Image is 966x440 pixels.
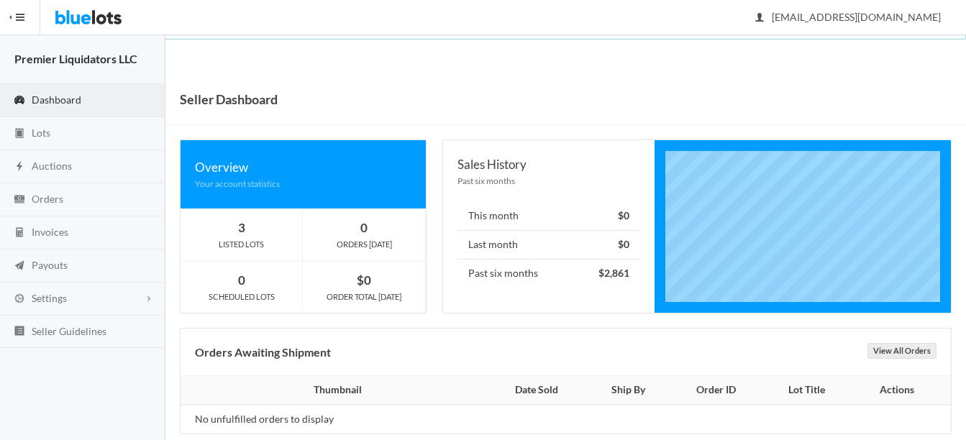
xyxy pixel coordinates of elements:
span: [EMAIL_ADDRESS][DOMAIN_NAME] [756,11,941,23]
strong: 0 [360,220,368,235]
ion-icon: person [752,12,767,25]
b: Orders Awaiting Shipment [195,345,331,359]
li: This month [457,202,640,231]
div: LISTED LOTS [181,238,302,251]
th: Date Sold [487,376,587,405]
th: Actions [851,376,951,405]
div: SCHEDULED LOTS [181,290,302,303]
ion-icon: clipboard [12,127,27,141]
span: Orders [32,193,63,205]
a: View All Orders [867,343,937,359]
li: Last month [457,230,640,260]
span: Payouts [32,259,68,271]
th: Thumbnail [181,376,487,405]
span: Settings [32,292,67,304]
div: Overview [195,157,411,177]
strong: $0 [618,238,629,250]
ion-icon: list box [12,325,27,339]
th: Ship By [587,376,670,405]
ion-icon: calculator [12,226,27,240]
span: Lots [32,127,50,139]
strong: $0 [357,272,371,288]
div: ORDERS [DATE] [303,238,425,251]
h1: Seller Dashboard [180,88,278,110]
td: No unfulfilled orders to display [181,405,487,434]
th: Lot Title [763,376,851,405]
div: Your account statistics [195,177,411,191]
strong: $0 [618,209,629,221]
strong: Premier Liquidators LLC [14,52,137,65]
span: Auctions [32,160,72,172]
strong: 3 [238,220,245,235]
strong: 0 [238,272,245,288]
ion-icon: cash [12,193,27,207]
li: Past six months [457,259,640,288]
ion-icon: speedometer [12,94,27,108]
strong: $2,861 [598,267,629,279]
span: Dashboard [32,93,81,106]
div: Past six months [457,174,640,188]
ion-icon: paper plane [12,260,27,273]
div: Sales History [457,155,640,174]
span: Invoices [32,226,68,238]
ion-icon: flash [12,160,27,174]
span: Seller Guidelines [32,325,106,337]
ion-icon: cog [12,293,27,306]
th: Order ID [670,376,763,405]
div: ORDER TOTAL [DATE] [303,290,425,303]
